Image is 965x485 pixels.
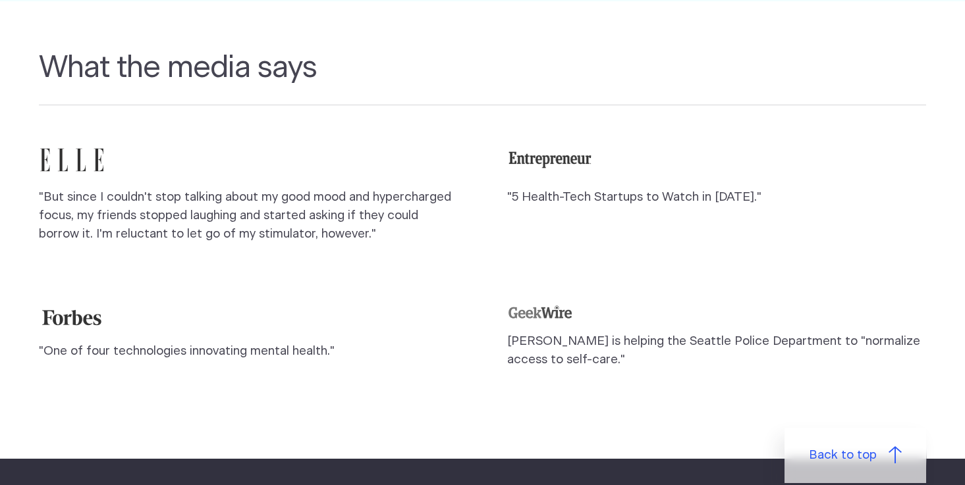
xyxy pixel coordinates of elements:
[809,446,877,465] span: Back to top
[785,428,927,483] a: Back to top
[39,342,458,361] p: "One of four technologies innovating mental health."
[507,188,927,207] p: "5 Health-Tech Startups to Watch in [DATE]."
[39,50,927,105] h2: What the media says
[39,188,458,243] p: "But since I couldn't stop talking about my good mood and hypercharged focus, my friends stopped ...
[507,332,927,369] p: [PERSON_NAME] is helping the Seattle Police Department to "normalize access to self-care."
